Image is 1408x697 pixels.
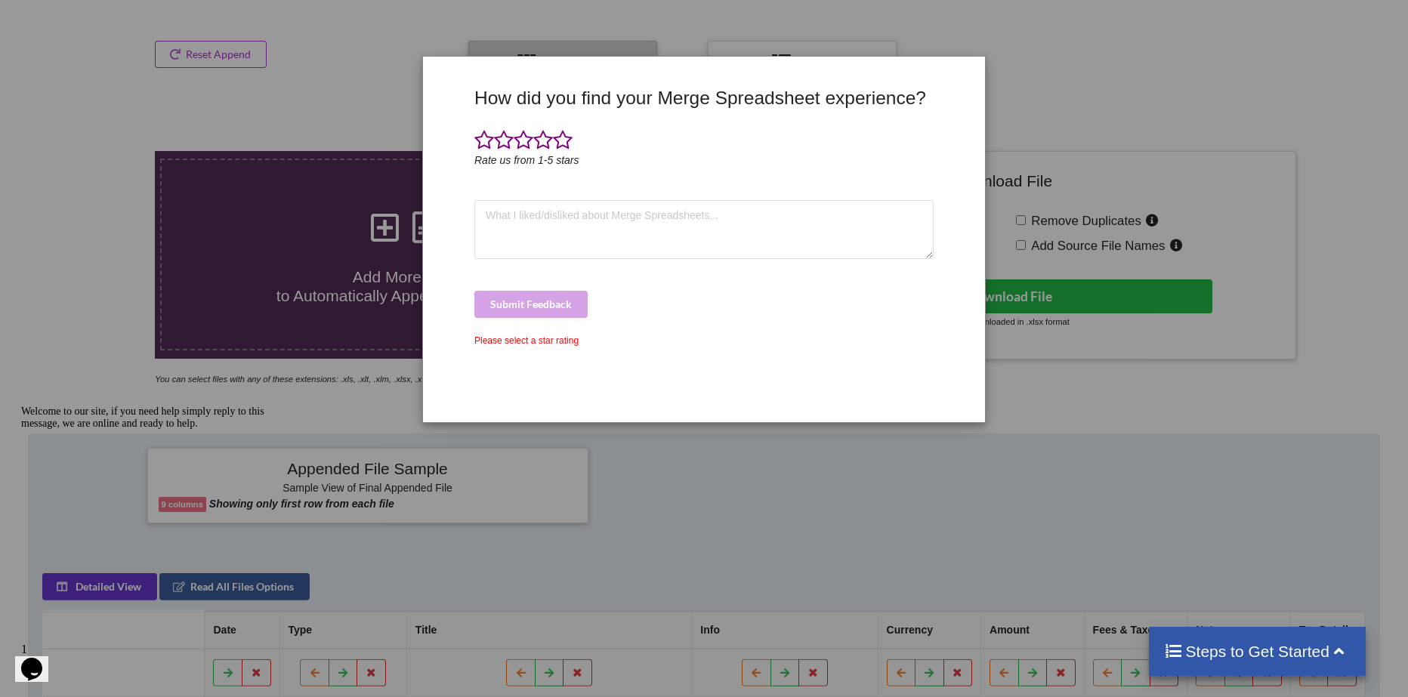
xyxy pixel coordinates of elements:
div: Please select a star rating [474,334,934,347]
i: Rate us from 1-5 stars [474,154,579,166]
h4: Steps to Get Started [1164,642,1351,661]
span: Welcome to our site, if you need help simply reply to this message, we are online and ready to help. [6,6,249,29]
iframe: chat widget [15,399,287,629]
iframe: chat widget [15,637,63,682]
h3: How did you find your Merge Spreadsheet experience? [474,87,934,109]
div: Welcome to our site, if you need help simply reply to this message, we are online and ready to help. [6,6,278,30]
